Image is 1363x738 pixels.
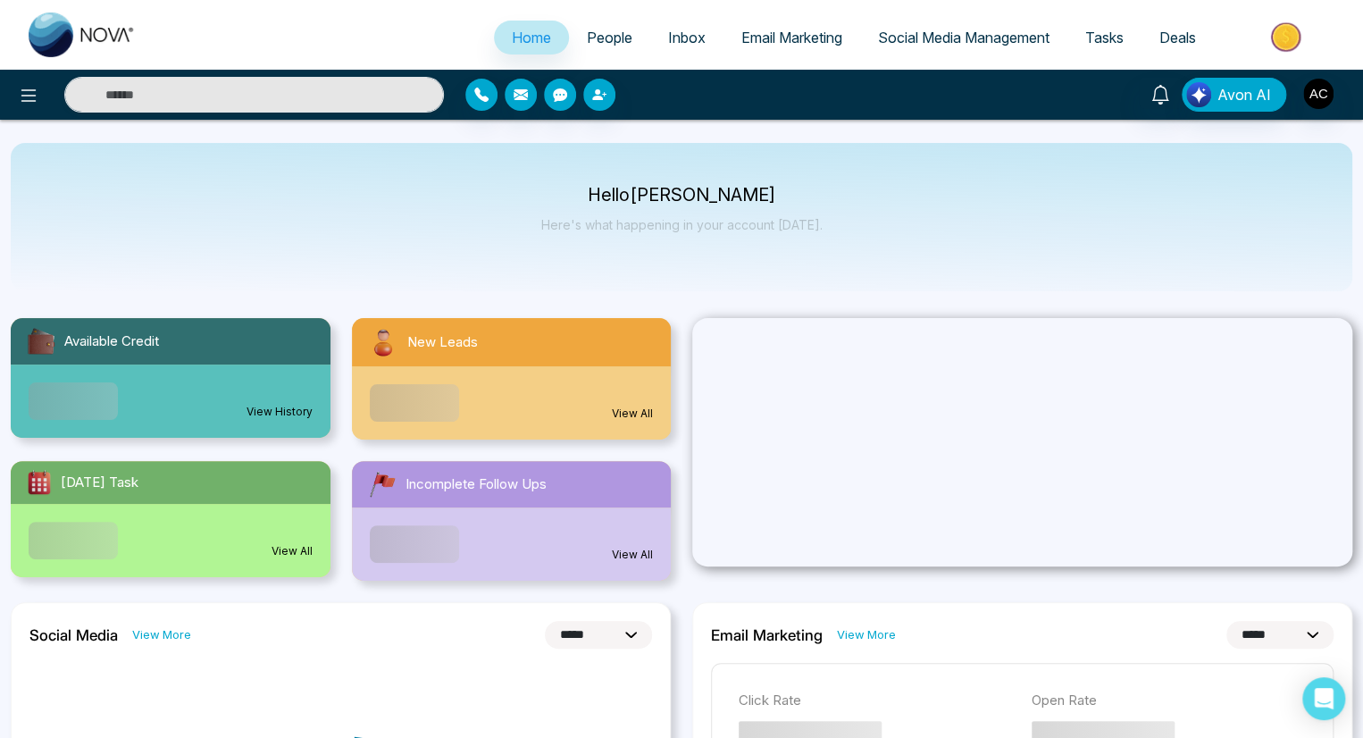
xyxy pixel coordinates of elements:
[1159,29,1196,46] span: Deals
[494,21,569,55] a: Home
[366,325,400,359] img: newLeads.svg
[341,318,682,440] a: New LeadsView All
[668,29,706,46] span: Inbox
[512,29,551,46] span: Home
[64,331,159,352] span: Available Credit
[1303,79,1334,109] img: User Avatar
[541,217,823,232] p: Here's what happening in your account [DATE].
[650,21,723,55] a: Inbox
[29,13,136,57] img: Nova CRM Logo
[341,461,682,581] a: Incomplete Follow UpsView All
[837,626,896,643] a: View More
[1141,21,1214,55] a: Deals
[711,626,823,644] h2: Email Marketing
[1302,677,1345,720] div: Open Intercom Messenger
[1032,691,1307,711] p: Open Rate
[860,21,1067,55] a: Social Media Management
[1217,84,1271,105] span: Avon AI
[406,474,547,495] span: Incomplete Follow Ups
[612,406,653,422] a: View All
[723,21,860,55] a: Email Marketing
[541,188,823,203] p: Hello [PERSON_NAME]
[29,626,118,644] h2: Social Media
[1067,21,1141,55] a: Tasks
[247,404,313,420] a: View History
[1182,78,1286,112] button: Avon AI
[272,543,313,559] a: View All
[1085,29,1124,46] span: Tasks
[61,473,138,493] span: [DATE] Task
[878,29,1049,46] span: Social Media Management
[612,547,653,563] a: View All
[569,21,650,55] a: People
[1223,17,1352,57] img: Market-place.gif
[407,332,478,353] span: New Leads
[25,325,57,357] img: availableCredit.svg
[1186,82,1211,107] img: Lead Flow
[366,468,398,500] img: followUps.svg
[739,691,1014,711] p: Click Rate
[25,468,54,497] img: todayTask.svg
[741,29,842,46] span: Email Marketing
[132,626,191,643] a: View More
[587,29,632,46] span: People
